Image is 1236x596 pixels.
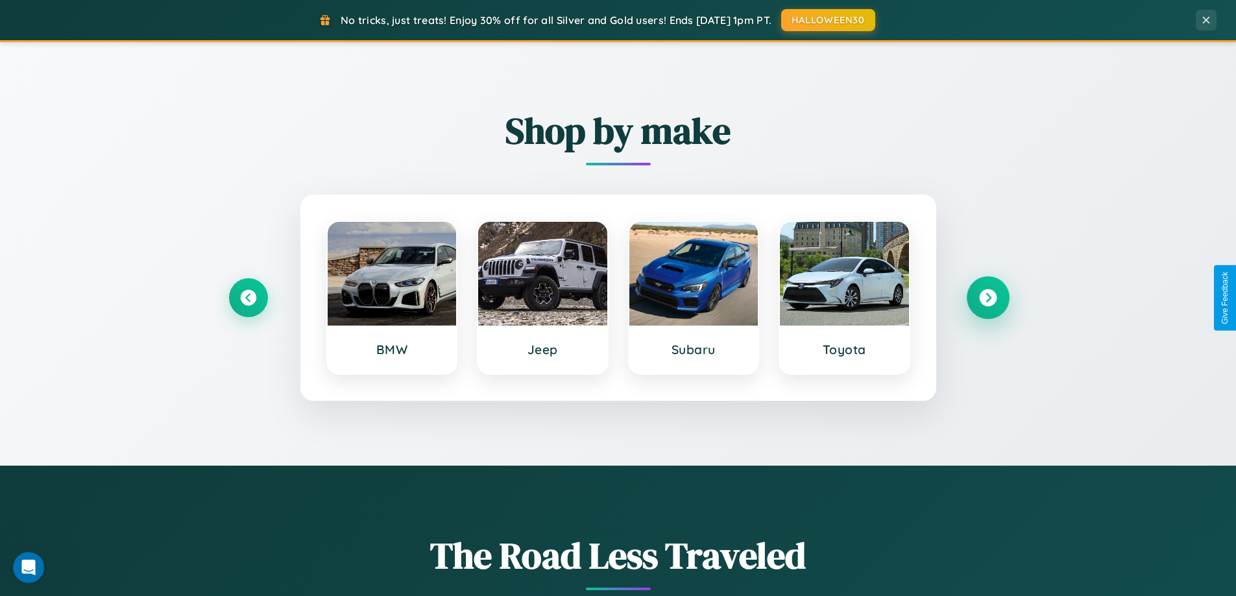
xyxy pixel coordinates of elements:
h3: Jeep [491,342,594,357]
h2: Shop by make [229,106,1008,156]
button: HALLOWEEN30 [781,9,875,31]
iframe: Intercom live chat [13,552,44,583]
h3: Subaru [642,342,745,357]
span: No tricks, just treats! Enjoy 30% off for all Silver and Gold users! Ends [DATE] 1pm PT. [341,14,771,27]
h1: The Road Less Traveled [229,530,1008,580]
h3: BMW [341,342,444,357]
div: Give Feedback [1220,272,1230,324]
h3: Toyota [793,342,896,357]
